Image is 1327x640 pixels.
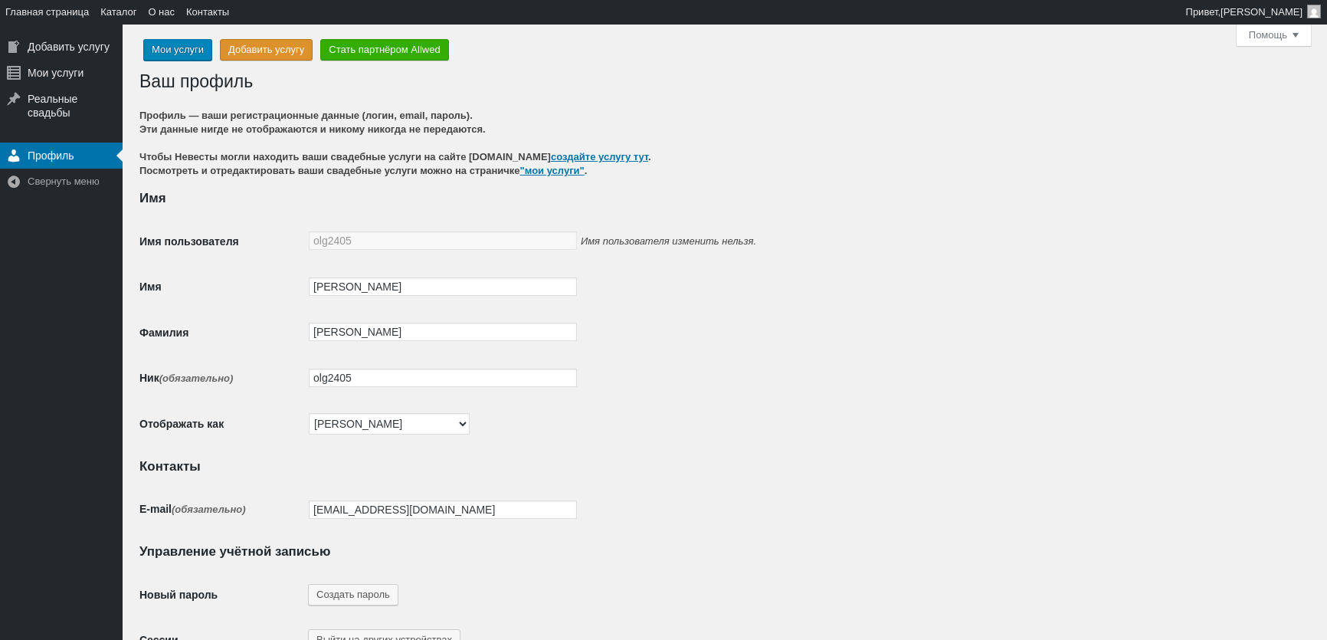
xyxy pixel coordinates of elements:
button: Помощь [1237,25,1311,46]
span: Чтобы Невесты могли находить ваши свадебные услуги на сайте [DOMAIN_NAME] . Посмотреть и отредакт... [139,150,1312,178]
a: Мои услуги [143,39,212,61]
a: "мои услуги" [520,165,585,176]
label: Отображать как [139,418,224,430]
h4: Профиль — ваши регистрационные данные (логин, email, пароль). Эти данные нигде не отображаются и ... [139,109,1312,136]
h2: Имя [139,192,1312,205]
label: Имя пользователя [139,235,239,248]
span: (обязательно) [159,373,234,384]
button: Создать пароль [308,584,398,606]
a: создайте услугу тут [551,151,648,162]
h1: Ваш профиль [139,64,253,96]
h2: Контакты [139,460,1312,474]
span: [PERSON_NAME] [1221,6,1302,18]
h2: Управление учётной записью [139,545,1312,559]
label: Ник [139,372,233,384]
a: Добавить услугу [220,39,313,61]
span: Имя пользователя изменить нельзя. [581,235,756,247]
label: Новый пароль [139,589,218,602]
label: Фамилия [139,327,188,339]
label: Имя [139,281,162,293]
a: Стать партнёром Allwed [320,39,448,61]
span: (обязательно) [172,504,246,515]
label: E-mail [139,503,246,515]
